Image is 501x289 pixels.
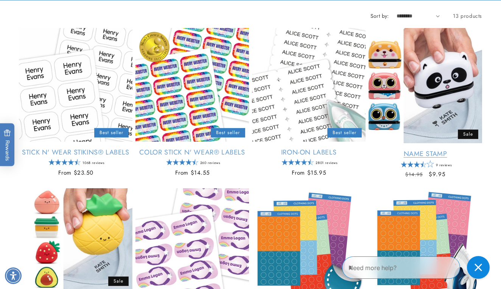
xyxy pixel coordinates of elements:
a: Name Stamp [369,150,482,158]
iframe: Gorgias Floating Chat [342,253,493,281]
a: Iron-On Labels [252,148,366,157]
div: Accessibility Menu [5,267,22,284]
label: Sort by: [370,12,389,20]
a: Stick N' Wear Stikins® Labels [19,148,132,157]
span: Rewards [4,129,11,161]
span: 13 products [453,12,482,20]
a: Color Stick N' Wear® Labels [135,148,249,157]
iframe: Sign Up via Text for Offers [6,228,96,251]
